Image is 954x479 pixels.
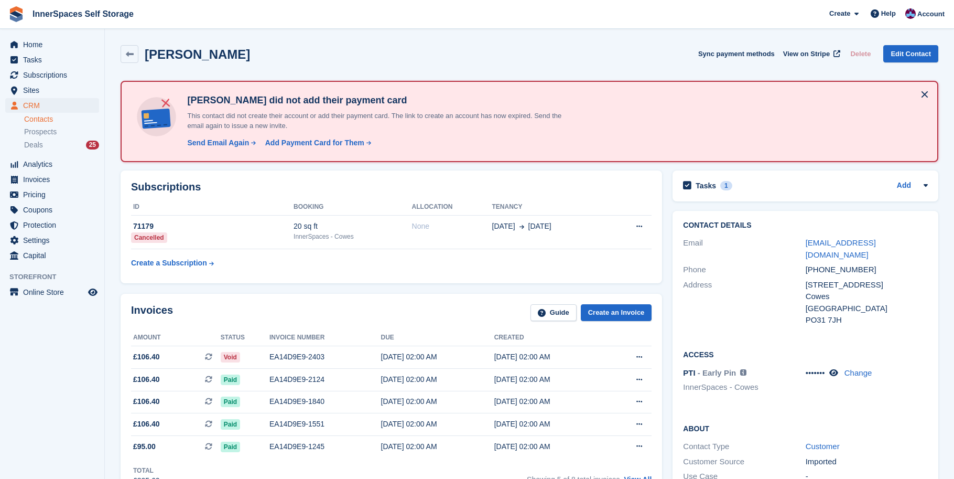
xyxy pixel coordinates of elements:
h2: Subscriptions [131,181,652,193]
a: menu [5,203,99,217]
span: - Early Pin [698,368,736,377]
div: [DATE] 02:00 AM [494,419,608,430]
div: Email [683,237,805,261]
span: Subscriptions [23,68,86,82]
span: Paid [221,419,240,430]
div: 20 sq ft [294,221,412,232]
th: Amount [131,329,221,346]
button: Sync payment methods [698,45,775,62]
div: [DATE] 02:00 AM [381,419,494,430]
div: Send Email Again [187,137,249,148]
div: Address [683,279,805,326]
span: CRM [23,98,86,113]
a: Add Payment Card for Them [261,137,372,148]
a: menu [5,68,99,82]
a: [EMAIL_ADDRESS][DOMAIN_NAME] [806,238,876,259]
a: Prospects [24,126,99,137]
span: Invoices [23,172,86,187]
a: menu [5,37,99,52]
p: This contact did not create their account or add their payment card. The link to create an accoun... [183,111,576,131]
span: Sites [23,83,86,98]
span: Pricing [23,187,86,202]
div: InnerSpaces - Cowes [294,232,412,241]
h2: About [683,423,928,433]
div: EA14D9E9-1551 [269,419,381,430]
div: [DATE] 02:00 AM [494,352,608,363]
th: Status [221,329,269,346]
a: menu [5,218,99,232]
h2: Tasks [696,181,716,190]
th: Created [494,329,608,346]
div: EA14D9E9-2124 [269,374,381,385]
span: Settings [23,233,86,248]
a: menu [5,233,99,248]
div: [DATE] 02:00 AM [381,441,494,452]
li: InnerSpaces - Cowes [683,381,805,393]
span: Online Store [23,285,86,300]
a: Guide [530,304,577,322]
button: Delete [846,45,875,62]
div: [GEOGRAPHIC_DATA] [806,303,928,315]
span: Deals [24,140,43,150]
h2: [PERSON_NAME] [145,47,250,61]
div: Cowes [806,291,928,303]
h2: Access [683,349,928,359]
div: [STREET_ADDRESS] [806,279,928,291]
span: £106.40 [133,396,160,407]
a: Preview store [86,286,99,299]
div: [DATE] 02:00 AM [381,374,494,385]
h2: Invoices [131,304,173,322]
div: [DATE] 02:00 AM [494,374,608,385]
div: Total [133,466,160,475]
div: 1 [720,181,732,190]
span: PTI [683,368,695,377]
img: no-card-linked-e7822e413c904bf8b177c4d89f31251c4716f9871600ec3ca5bfc59e148c83f4.svg [134,94,179,139]
span: Paid [221,442,240,452]
a: InnerSpaces Self Storage [28,5,138,23]
div: Cancelled [131,232,167,243]
a: Customer [806,442,840,451]
a: Change [844,368,872,377]
span: Analytics [23,157,86,172]
th: Allocation [412,199,492,216]
span: £106.40 [133,374,160,385]
div: EA14D9E9-1245 [269,441,381,452]
a: menu [5,285,99,300]
span: Home [23,37,86,52]
img: icon-info-grey-7440780725fd019a000dd9b08b2336e03edf1995a4989e88bcd33f0948082b44.svg [740,369,746,376]
span: Void [221,352,240,363]
div: 25 [86,141,99,150]
th: Due [381,329,494,346]
a: menu [5,248,99,263]
a: Deals 25 [24,140,99,151]
a: Create a Subscription [131,253,214,273]
div: 71179 [131,221,294,232]
span: Protection [23,218,86,232]
div: [DATE] 02:00 AM [494,441,608,452]
span: [DATE] [528,221,551,232]
div: PO31 7JH [806,314,928,326]
a: Contacts [24,114,99,124]
div: [PHONE_NUMBER] [806,264,928,276]
div: Create a Subscription [131,258,207,269]
a: Edit Contact [883,45,938,62]
span: Storefront [9,272,104,282]
span: ••••••• [806,368,825,377]
span: £106.40 [133,352,160,363]
img: Paul Allo [905,8,916,19]
span: Paid [221,397,240,407]
span: Create [829,8,850,19]
div: [DATE] 02:00 AM [381,396,494,407]
span: £95.00 [133,441,156,452]
th: ID [131,199,294,216]
h2: Contact Details [683,221,928,230]
div: Customer Source [683,456,805,468]
th: Tenancy [492,199,609,216]
a: menu [5,98,99,113]
a: Create an Invoice [581,304,652,322]
span: Account [917,9,945,19]
div: Contact Type [683,441,805,453]
div: None [412,221,492,232]
a: menu [5,83,99,98]
div: Phone [683,264,805,276]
